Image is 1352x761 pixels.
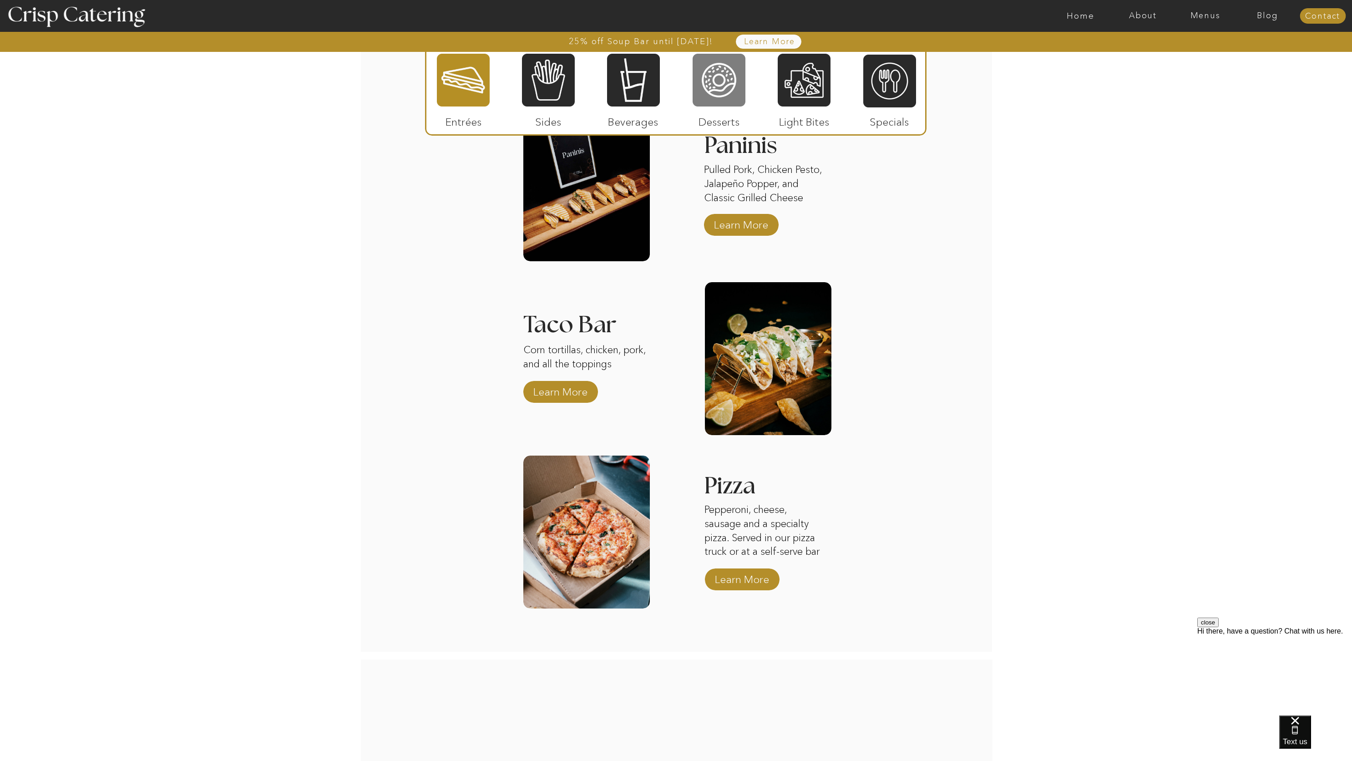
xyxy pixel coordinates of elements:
h3: Paninis [704,134,830,163]
a: Blog [1236,11,1299,20]
p: Corn tortillas, chicken, pork, and all the toppings [523,343,650,387]
iframe: podium webchat widget bubble [1279,715,1352,761]
p: Beverages [603,107,663,133]
p: Pepperoni, cheese, sausage and a specialty pizza. Served in our pizza truck or at a self-serve bar [704,503,825,559]
a: Learn More [712,564,772,590]
h3: Pizza [704,474,799,501]
h3: Taco Bar [523,313,650,325]
a: About [1112,11,1174,20]
a: Home [1049,11,1112,20]
p: Sides [518,107,578,133]
p: Pulled Pork, Chicken Pesto, Jalapeño Popper, and Classic Grilled Cheese [704,163,830,207]
p: Specials [859,107,920,133]
a: Menus [1174,11,1236,20]
a: Learn More [711,209,771,236]
a: 25% off Soup Bar until [DATE]! [536,37,746,46]
p: Light Bites [774,107,835,133]
p: Desserts [689,107,749,133]
a: Contact [1300,12,1346,21]
a: Learn More [723,37,816,46]
p: Entrées [433,107,494,133]
a: Learn More [530,376,591,403]
iframe: podium webchat widget prompt [1197,618,1352,727]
